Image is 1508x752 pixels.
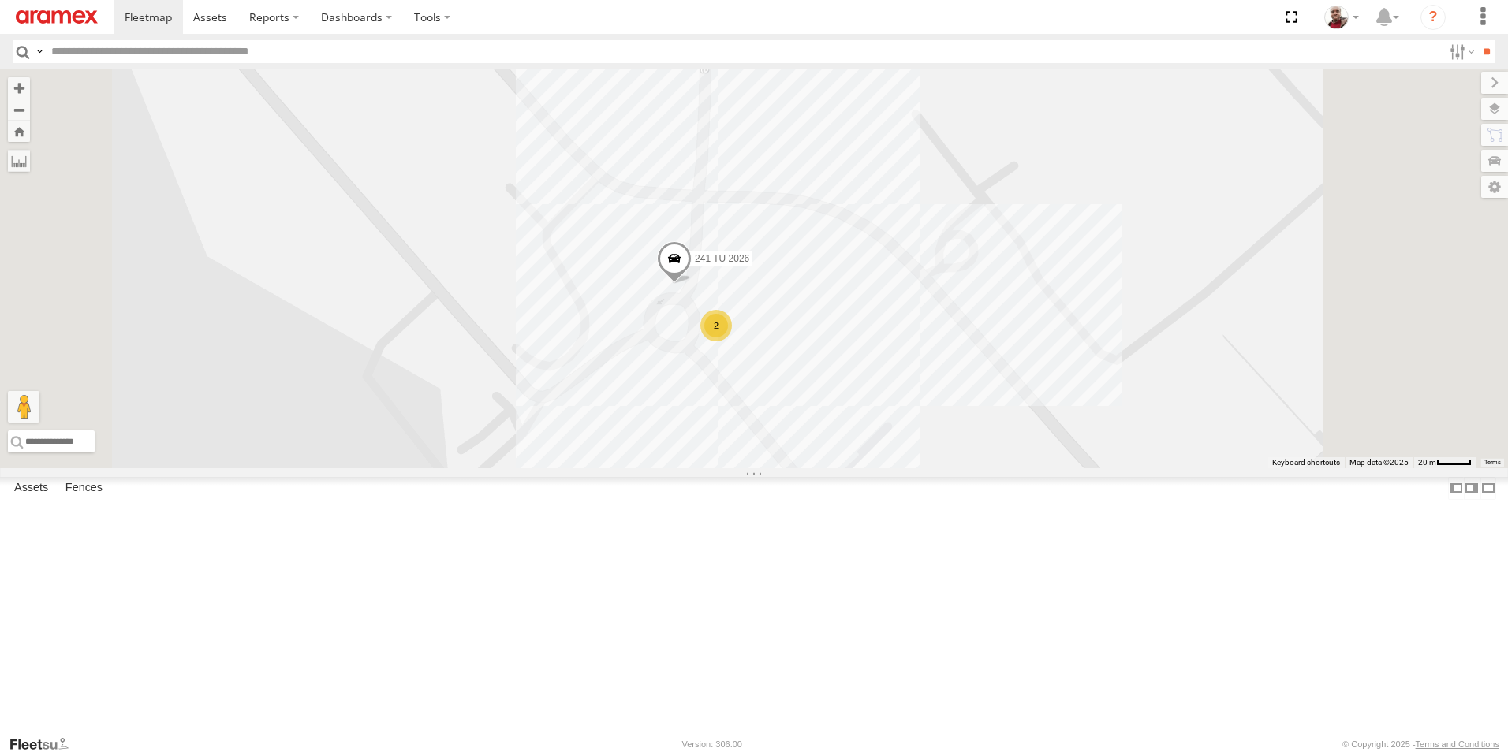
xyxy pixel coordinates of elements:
div: Version: 306.00 [682,739,742,749]
button: Zoom out [8,99,30,121]
label: Map Settings [1481,176,1508,198]
img: aramex-logo.svg [16,10,98,24]
button: Map Scale: 20 m per 41 pixels [1413,457,1476,468]
label: Dock Summary Table to the Right [1464,477,1480,500]
div: © Copyright 2025 - [1342,739,1499,749]
i: ? [1420,5,1446,30]
span: 20 m [1418,458,1436,467]
a: Terms [1484,460,1501,466]
label: Measure [8,150,30,172]
button: Keyboard shortcuts [1272,457,1340,468]
a: Terms and Conditions [1416,739,1499,749]
span: Map data ©2025 [1349,458,1409,467]
label: Search Filter Options [1443,40,1477,63]
label: Dock Summary Table to the Left [1448,477,1464,500]
label: Assets [6,477,56,499]
label: Hide Summary Table [1480,477,1496,500]
div: 2 [700,310,732,341]
label: Search Query [33,40,46,63]
button: Zoom Home [8,121,30,142]
span: 241 TU 2026 [695,254,749,265]
button: Zoom in [8,77,30,99]
label: Fences [58,477,110,499]
button: Drag Pegman onto the map to open Street View [8,391,39,423]
div: Majdi Ghannoudi [1319,6,1364,29]
a: Visit our Website [9,736,81,752]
